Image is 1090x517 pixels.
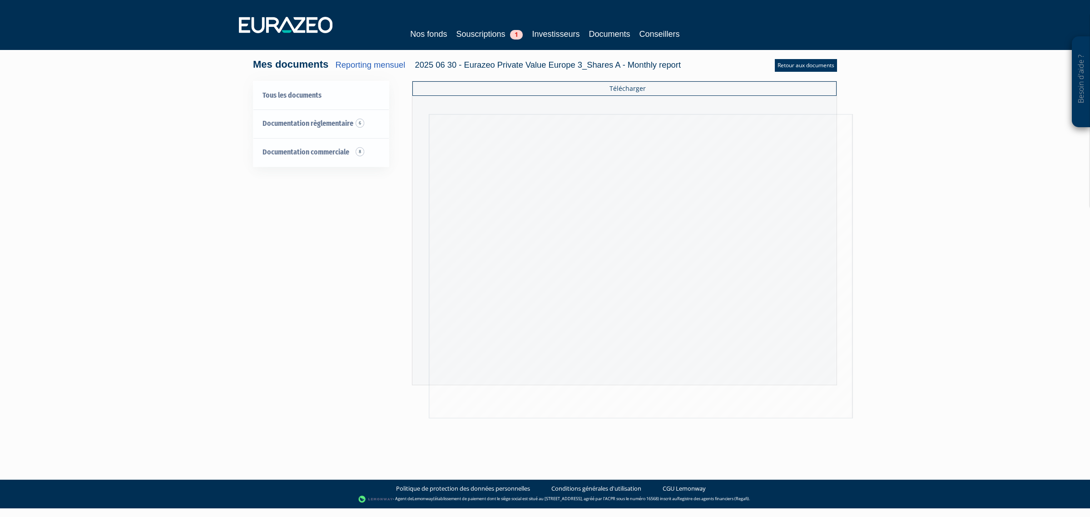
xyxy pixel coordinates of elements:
a: Souscriptions1 [456,28,523,40]
div: - Agent de (établissement de paiement dont le siège social est situé au [STREET_ADDRESS], agréé p... [9,495,1081,504]
a: CGU Lemonway [663,484,706,493]
a: Politique de protection des données personnelles [396,484,530,493]
span: Documentation commerciale [263,148,349,156]
a: Registre des agents financiers (Regafi) [677,496,749,502]
p: Besoin d'aide ? [1076,41,1086,123]
a: Nos fonds [410,28,447,40]
span: Documentation règlementaire [263,119,353,128]
a: Documents [589,28,630,40]
a: Investisseurs [532,28,580,40]
img: 1732889491-logotype_eurazeo_blanc_rvb.png [239,17,332,33]
a: Documentation règlementaire 6 [253,109,389,138]
a: Conditions générales d'utilisation [551,484,641,493]
span: 1 [510,30,523,40]
a: Télécharger [412,81,837,96]
h4: Mes documents [253,59,680,70]
a: Tous les documents [253,81,389,110]
span: 2025 06 30 - Eurazeo Private Value Europe 3_Shares A - Monthly report [414,60,680,70]
span: 6 [357,119,365,128]
a: Documentation commerciale 8 [253,138,389,167]
a: Lemonway [412,496,433,502]
a: Reporting mensuel [335,60,405,70]
span: 8 [357,147,365,156]
a: Retour aux documents [775,59,837,72]
img: logo-lemonway.png [358,495,393,504]
a: Conseillers [639,28,680,40]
